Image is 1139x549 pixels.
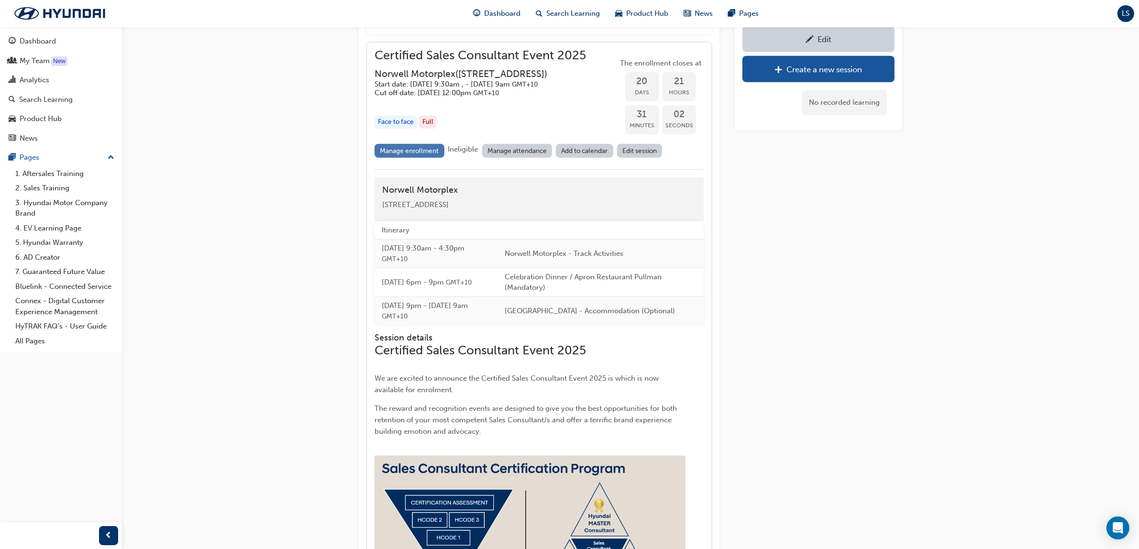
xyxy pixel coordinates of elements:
[11,294,118,319] a: Connex - Digital Customer Experience Management
[9,76,16,85] span: chart-icon
[375,333,686,343] h4: Session details
[375,239,498,268] td: [DATE] 9:30am - 4:30pm
[375,268,498,296] td: [DATE] 6pm - 9pm
[806,35,814,45] span: pencil-icon
[536,8,543,20] span: search-icon
[375,144,444,158] a: Manage enrollment
[19,94,73,105] div: Search Learning
[446,278,472,286] span: Australian Eastern Standard Time GMT+10
[375,374,661,394] span: We are excited to announce the Certified Sales Consultant Event 2025 is which is now available fo...
[498,268,704,296] td: Celebration Dinner / Apron Restaurant Pullman (Mandatory)
[375,296,498,325] td: [DATE] 9pm - [DATE] 9am
[556,144,613,158] a: Add to calendar
[608,4,676,23] a: car-iconProduct Hub
[4,149,118,166] button: Pages
[5,3,115,23] img: Trak
[498,296,704,325] td: [GEOGRAPHIC_DATA] - Accommodation (Optional)
[625,109,659,120] span: 31
[375,68,571,79] h3: Norwell Motorplex ( [STREET_ADDRESS] )
[11,264,118,279] a: 7. Guaranteed Future Value
[20,133,38,144] div: News
[663,109,696,120] span: 02
[1106,516,1129,539] div: Open Intercom Messenger
[1117,5,1134,22] button: LS
[108,152,114,164] span: up-icon
[11,181,118,196] a: 2. Sales Training
[529,4,608,23] a: search-iconSearch Learning
[11,319,118,334] a: HyTRAK FAQ's - User Guide
[20,113,62,124] div: Product Hub
[375,50,586,61] span: Certified Sales Consultant Event 2025
[382,185,696,196] h4: Norwell Motorplex
[498,239,704,268] td: Norwell Motorplex - Track Activities
[4,33,118,50] a: Dashboard
[9,57,16,66] span: people-icon
[448,145,478,154] span: Ineligible
[4,71,118,89] a: Analytics
[375,88,571,98] h5: Cut off date: [DATE] 12:00pm
[11,196,118,221] a: 3. Hyundai Motor Company Brand
[802,90,887,115] div: No recorded learning
[729,8,736,20] span: pages-icon
[9,154,16,162] span: pages-icon
[11,221,118,236] a: 4. EV Learning Page
[375,80,571,89] h5: Start date: [DATE] 9:30am , - [DATE] 9am
[382,255,408,263] span: Australian Eastern Standard Time GMT+10
[625,76,659,87] span: 20
[9,115,16,123] span: car-icon
[11,334,118,349] a: All Pages
[382,312,408,320] span: Australian Eastern Standard Time GMT+10
[473,89,499,97] span: Australian Eastern Standard Time GMT+10
[4,31,118,149] button: DashboardMy TeamAnalyticsSearch LearningProduct HubNews
[663,120,696,131] span: Seconds
[419,116,437,129] div: Full
[20,75,49,86] div: Analytics
[9,134,16,143] span: news-icon
[663,87,696,98] span: Hours
[9,37,16,46] span: guage-icon
[547,8,600,19] span: Search Learning
[676,4,721,23] a: news-iconNews
[9,96,15,104] span: search-icon
[721,4,767,23] a: pages-iconPages
[742,56,895,82] a: Create a new session
[740,8,759,19] span: Pages
[695,8,713,19] span: News
[382,200,449,209] span: [STREET_ADDRESS]
[20,36,56,47] div: Dashboard
[1122,8,1130,19] span: LS
[11,279,118,294] a: Bluelink - Connected Service
[4,91,118,109] a: Search Learning
[625,87,659,98] span: Days
[375,404,679,436] span: The reward and recognition events are designed to give you the best opportunities for both retent...
[105,530,112,542] span: prev-icon
[375,50,704,162] button: Certified Sales Consultant Event 2025Norwell Motorplex([STREET_ADDRESS])Start date: [DATE] 9:30am...
[618,58,704,69] span: The enrollment closes at
[474,8,481,20] span: guage-icon
[627,8,669,19] span: Product Hub
[684,8,691,20] span: news-icon
[20,152,39,163] div: Pages
[482,144,553,158] a: Manage attendance
[466,4,529,23] a: guage-iconDashboard
[617,144,663,158] a: Edit session
[20,55,50,66] div: My Team
[11,250,118,265] a: 6. AD Creator
[51,56,67,66] div: Tooltip anchor
[625,120,659,131] span: Minutes
[787,65,863,74] div: Create a new session
[375,221,498,239] th: Itinerary
[11,166,118,181] a: 1. Aftersales Training
[375,116,417,129] div: Face to face
[4,52,118,70] a: My Team
[375,343,586,358] span: Certified Sales Consultant Event 2025
[485,8,521,19] span: Dashboard
[663,76,696,87] span: 21
[775,66,783,75] span: plus-icon
[616,8,623,20] span: car-icon
[11,235,118,250] a: 5. Hyundai Warranty
[818,34,831,44] div: Edit
[742,26,895,52] a: Edit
